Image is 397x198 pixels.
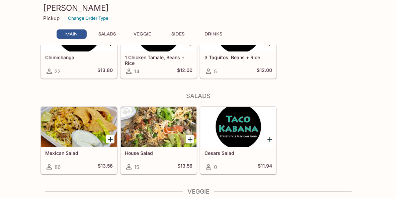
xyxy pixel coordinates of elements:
h5: 1 Chicken Tamale, Beans + Rice [125,55,192,66]
span: 14 [134,68,140,75]
h5: Cesars Salad [205,150,272,156]
button: Salads [92,29,122,39]
p: Pickup [43,15,60,21]
div: Cesars Salad [201,107,276,147]
h5: $12.00 [177,67,192,75]
div: 1 Chicken Tamale, Beans + Rice [121,11,196,52]
button: Add Cesars Salad [265,135,274,143]
h5: House Salad [125,150,192,156]
div: 3 Taquitos, Beans + Rice [201,11,276,52]
h5: $12.00 [257,67,272,75]
div: Chimichanga [41,11,117,52]
span: 86 [55,164,61,170]
button: Add House Salad [186,135,194,143]
h5: $13.56 [177,163,192,171]
h5: 3 Taquitos, Beans + Rice [205,55,272,60]
h5: $13.80 [97,67,113,75]
div: Mexican Salad [41,107,117,147]
h5: Mexican Salad [45,150,113,156]
button: Main [57,29,87,39]
span: 0 [214,164,217,170]
h4: Veggie [41,188,356,195]
div: House Salad [121,107,196,147]
button: Sides [163,29,193,39]
button: Drinks [198,29,229,39]
h5: $11.94 [258,163,272,171]
a: Mexican Salad86$13.56 [41,107,117,174]
h3: [PERSON_NAME] [43,3,354,13]
h5: $13.56 [98,163,113,171]
a: Cesars Salad0$11.94 [200,107,276,174]
button: Add Mexican Salad [106,135,114,143]
h4: Salads [41,92,356,100]
button: Change Order Type [65,13,111,23]
span: 5 [214,68,217,75]
span: 15 [134,164,139,170]
button: Veggie [128,29,158,39]
span: 22 [55,68,61,75]
a: House Salad15$13.56 [121,107,197,174]
h5: Chimichanga [45,55,113,60]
